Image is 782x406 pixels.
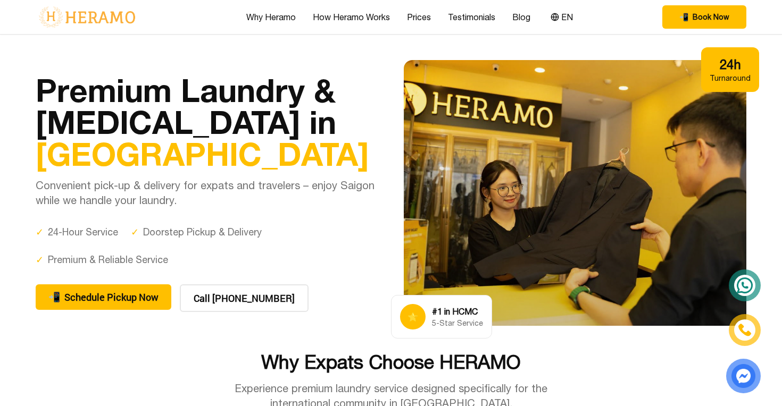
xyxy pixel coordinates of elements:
div: 5-Star Service [432,318,483,328]
a: Prices [407,11,431,23]
span: ✓ [131,225,139,240]
span: star [407,310,418,323]
a: phone-icon [730,315,760,345]
div: 24-Hour Service [36,225,118,240]
a: Testimonials [448,11,495,23]
span: phone [679,12,688,22]
a: Why Heramo [246,11,296,23]
button: phone Schedule Pickup Now [36,284,171,310]
div: Doorstep Pickup & Delivery [131,225,262,240]
a: How Heramo Works [313,11,390,23]
button: Call [PHONE_NUMBER] [180,284,309,312]
div: #1 in HCMC [432,305,483,318]
img: logo-with-text.png [36,6,138,28]
div: Premium & Reliable Service [36,252,168,267]
span: ✓ [36,252,44,267]
span: Book Now [693,12,729,22]
h2: Why Expats Choose HERAMO [36,351,746,373]
button: EN [547,10,576,24]
p: Convenient pick-up & delivery for expats and travelers – enjoy Saigon while we handle your laundry. [36,178,378,208]
button: phone Book Now [662,5,746,29]
span: ✓ [36,225,44,240]
a: Blog [512,11,530,23]
span: [GEOGRAPHIC_DATA] [36,134,369,173]
div: Turnaround [710,73,751,83]
span: phone [48,290,60,304]
div: 24h [710,56,751,73]
h1: Premium Laundry & [MEDICAL_DATA] in [36,74,378,170]
img: phone-icon [737,322,753,337]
